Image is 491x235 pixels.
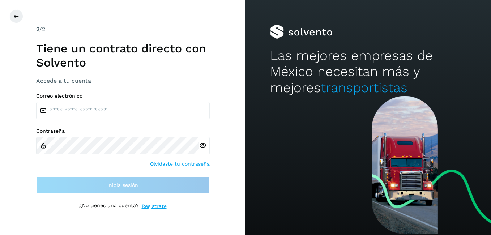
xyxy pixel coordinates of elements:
button: Inicia sesión [36,176,210,194]
label: Contraseña [36,128,210,134]
p: ¿No tienes una cuenta? [79,202,139,210]
h1: Tiene un contrato directo con Solvento [36,42,210,69]
a: Regístrate [142,202,167,210]
label: Correo electrónico [36,93,210,99]
div: /2 [36,25,210,34]
span: Inicia sesión [107,183,138,188]
span: 2 [36,26,39,33]
span: transportistas [321,80,407,95]
a: Olvidaste tu contraseña [150,160,210,168]
h2: Las mejores empresas de México necesitan más y mejores [270,48,466,96]
h3: Accede a tu cuenta [36,77,210,84]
